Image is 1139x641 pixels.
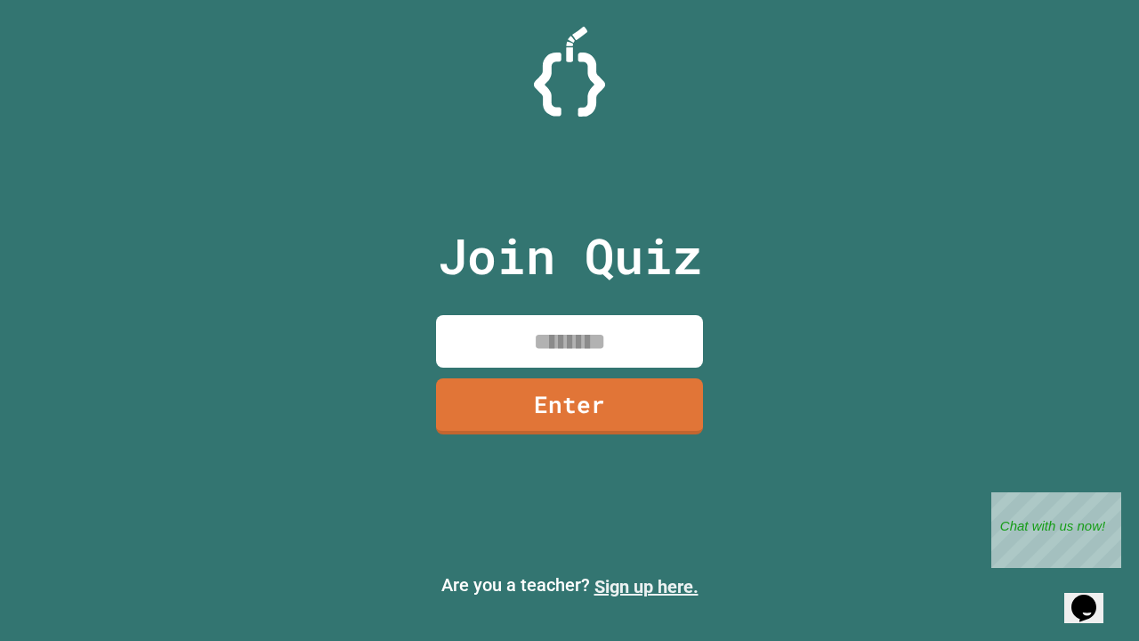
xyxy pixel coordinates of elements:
iframe: chat widget [1064,570,1121,623]
p: Are you a teacher? [14,572,1125,600]
a: Sign up here. [594,576,699,597]
iframe: chat widget [991,492,1121,568]
p: Join Quiz [438,219,702,293]
a: Enter [436,378,703,434]
img: Logo.svg [534,27,605,117]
